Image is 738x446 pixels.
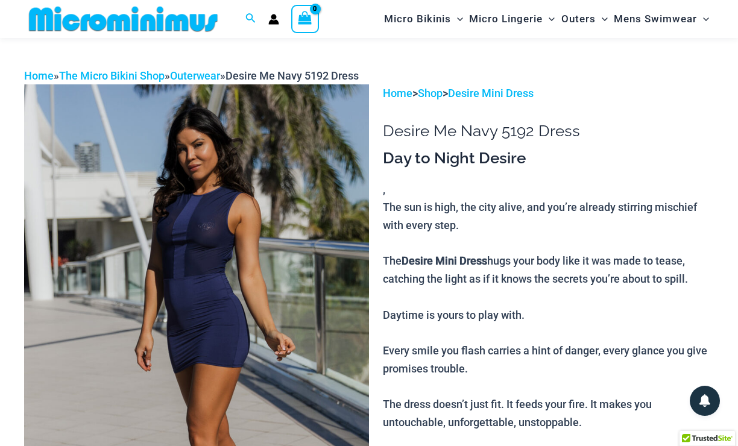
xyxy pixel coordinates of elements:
a: Home [24,69,54,82]
span: Micro Lingerie [469,4,543,34]
h3: Day to Night Desire [383,148,714,169]
a: Home [383,87,412,99]
a: Outerwear [170,69,220,82]
a: View Shopping Cart, empty [291,5,319,33]
span: Mens Swimwear [614,4,697,34]
span: Micro Bikinis [384,4,451,34]
a: The Micro Bikini Shop [59,69,165,82]
nav: Site Navigation [379,2,714,36]
span: Menu Toggle [596,4,608,34]
a: Account icon link [268,14,279,25]
p: > > [383,84,714,102]
a: Search icon link [245,11,256,27]
a: Shop [418,87,443,99]
a: Desire Mini Dress [448,87,534,99]
img: MM SHOP LOGO FLAT [24,5,222,33]
a: Micro BikinisMenu ToggleMenu Toggle [381,4,466,34]
a: Micro LingerieMenu ToggleMenu Toggle [466,4,558,34]
span: Menu Toggle [543,4,555,34]
span: » » » [24,69,359,82]
span: Menu Toggle [451,4,463,34]
span: Desire Me Navy 5192 Dress [225,69,359,82]
b: Desire Mini Dress [402,254,487,267]
a: OutersMenu ToggleMenu Toggle [558,4,611,34]
a: Mens SwimwearMenu ToggleMenu Toggle [611,4,712,34]
h1: Desire Me Navy 5192 Dress [383,122,714,140]
span: Menu Toggle [697,4,709,34]
span: Outers [561,4,596,34]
